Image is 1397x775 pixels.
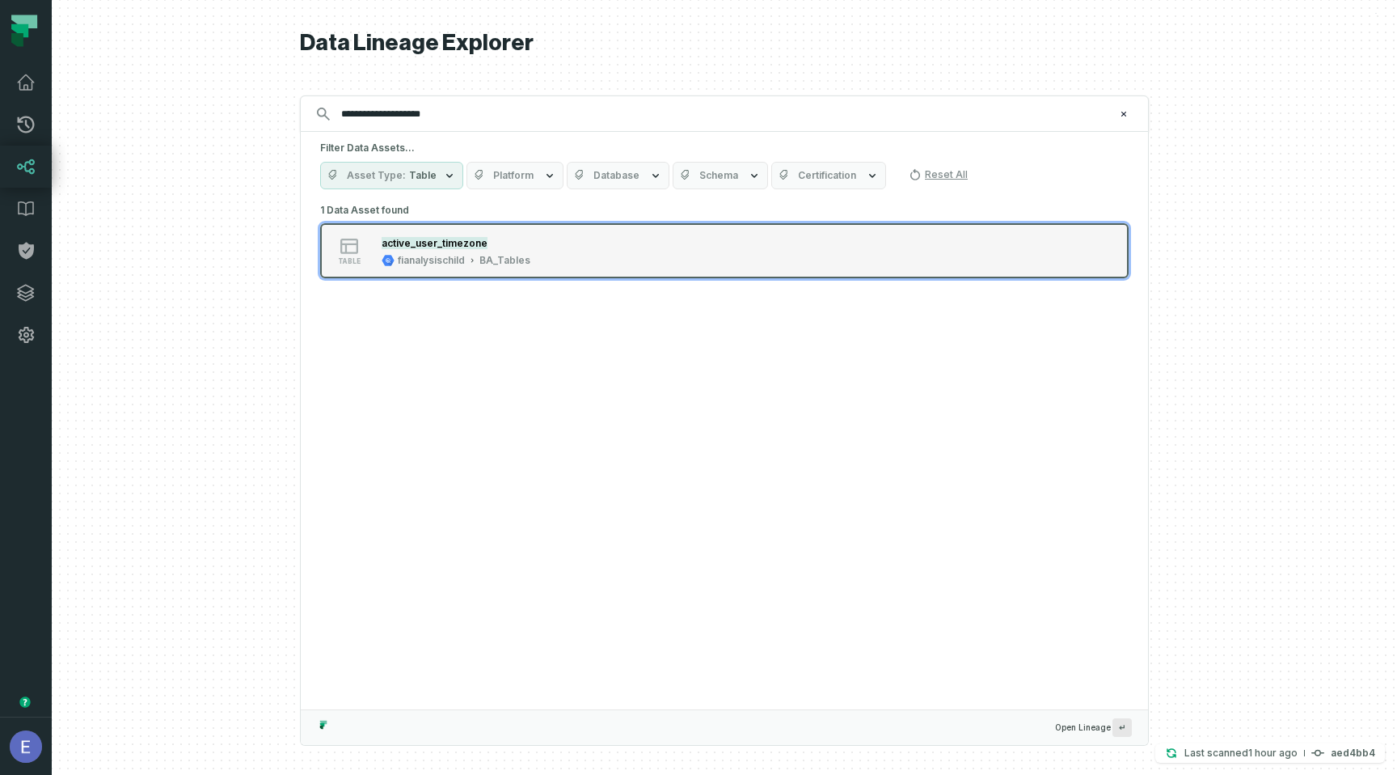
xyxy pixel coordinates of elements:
div: Tooltip anchor [18,695,32,709]
div: fianalysischild [398,254,465,267]
span: Database [593,169,639,182]
span: table [338,257,361,265]
span: Platform [493,169,534,182]
button: Clear search query [1116,106,1132,122]
span: Press ↵ to add a new Data Asset to the graph [1112,718,1132,737]
span: Open Lineage [1055,718,1132,737]
h1: Data Lineage Explorer [300,29,1149,57]
h4: aed4bb4 [1331,748,1375,758]
div: BA_Tables [479,254,530,267]
span: Schema [699,169,738,182]
img: avatar of Elisheva Lapid [10,731,42,763]
div: Suggestions [301,199,1148,709]
h5: Filter Data Assets... [320,142,1129,155]
button: Asset TypeTable [320,162,463,189]
div: 1 Data Asset found [320,199,1129,299]
button: tablefianalysischildBA_Tables [320,223,1129,278]
button: Last scanned[DATE] 6:44:17 PMaed4bb4 [1155,743,1385,763]
p: Last scanned [1184,745,1298,761]
relative-time: Sep 15, 2025, 6:44 PM GMT+3 [1248,747,1298,759]
button: Schema [673,162,768,189]
button: Certification [771,162,886,189]
mark: active_user_timezone [382,237,487,249]
button: Platform [466,162,563,189]
button: Reset All [902,162,974,188]
button: Database [567,162,669,189]
span: Asset Type [347,169,406,182]
span: Table [409,169,437,182]
span: Certification [798,169,856,182]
